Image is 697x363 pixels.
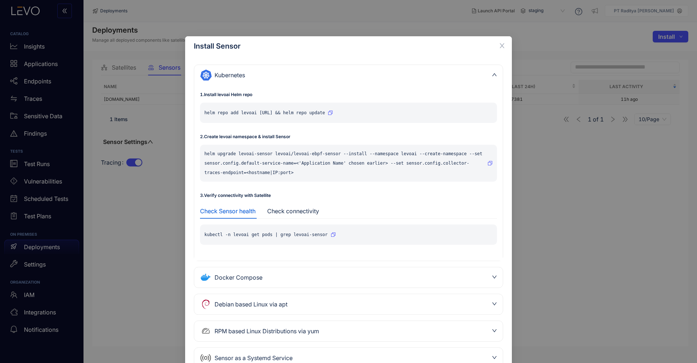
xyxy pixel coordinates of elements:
div: Debian based Linux via apt [200,298,488,310]
div: Install Sensor [194,42,503,50]
p: 3 . Verify connectivity with Satellite [200,192,497,199]
p: helm repo add levoai [URL] && helm repo update [204,108,325,117]
p: helm upgrade levoai-sensor levoai/levoai-ebpf-sensor --install --namespace levoai --create-namesp... [204,149,485,177]
span: down [492,301,497,306]
button: Close [492,36,512,56]
span: down [492,328,497,333]
span: down [492,72,497,77]
div: Check connectivity [267,208,319,214]
span: down [492,355,497,360]
div: RPM based Linux Distributions via yum [200,325,488,337]
p: 2 . Create levoai namespace & install Sensor [200,133,497,140]
p: kubectl -n levoai get pods | grep levoai-sensor [204,230,328,239]
div: Docker Compose [200,272,488,283]
div: Kubernetes [200,69,488,81]
span: close [499,42,505,49]
span: down [492,275,497,280]
div: Check Sensor health [200,208,256,214]
p: 1 . Install levoai Helm repo [200,91,497,98]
